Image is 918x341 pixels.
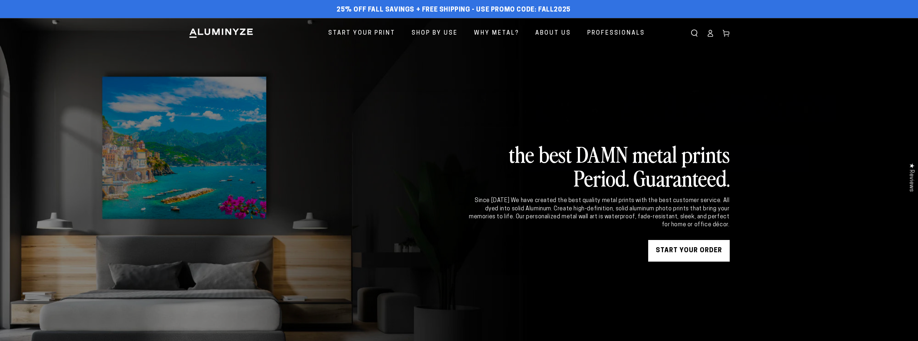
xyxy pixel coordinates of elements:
a: Start Your Print [323,24,401,43]
span: Professionals [587,28,645,39]
span: Why Metal? [474,28,519,39]
span: Start Your Print [328,28,395,39]
span: Shop By Use [412,28,458,39]
img: Aluminyze [189,28,254,39]
div: Click to open Judge.me floating reviews tab [904,157,918,197]
div: Since [DATE] We have created the best quality metal prints with the best customer service. All dy... [468,197,730,229]
a: START YOUR Order [648,240,730,262]
a: Shop By Use [406,24,463,43]
span: 25% off FALL Savings + Free Shipping - Use Promo Code: FALL2025 [337,6,571,14]
a: Professionals [582,24,650,43]
h2: the best DAMN metal prints Period. Guaranteed. [468,142,730,189]
span: About Us [535,28,571,39]
a: About Us [530,24,576,43]
a: Why Metal? [469,24,524,43]
summary: Search our site [686,25,702,41]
